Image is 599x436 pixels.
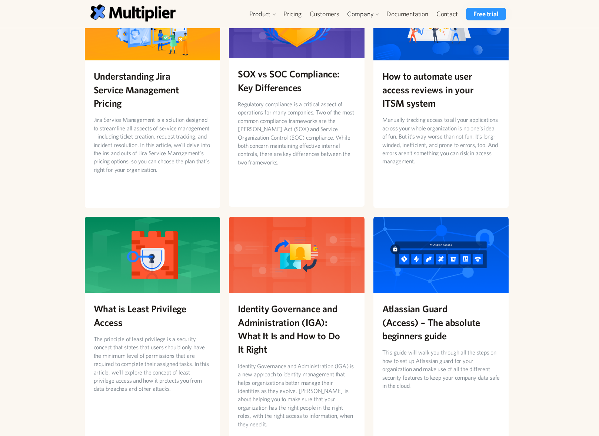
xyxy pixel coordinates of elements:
[246,8,279,20] div: Product
[249,10,270,19] div: Product
[238,100,356,166] p: Regulatory compliance is a critical aspect of operations for many companies. Two of the most comm...
[85,217,220,293] img: What is Least Privilege Access
[238,302,356,356] h2: Identity Governance and Administration (IGA): What It Is and How to Do It Right
[382,116,500,165] p: Manually tracking access to all your applications across your whole organization is no one’s idea...
[382,302,500,342] h2: Atlassian Guard (Access) – The absolute beginners guide
[373,217,509,293] img: Atlassian Guard (Access) – The absolute beginners guide
[94,116,212,174] p: Jira Service Management is a solution designed to streamline all aspects of service management – ...
[229,217,365,293] img: Identity Governance and Administration (IGA): What It Is and How to Do It Right
[347,10,374,19] div: Company
[466,8,506,20] a: Free trial
[343,8,383,20] div: Company
[279,8,306,20] a: Pricing
[238,67,356,94] h2: SOX vs SOC Compliance: Key Differences
[94,335,212,393] p: The principle of least privilege is a security concept that states that users should only have th...
[238,362,356,428] p: Identity Governance and Administration (IGA) is a new approach to identity management that helps ...
[382,69,500,110] h2: How to automate user access reviews in your ITSM system
[306,8,343,20] a: Customers
[432,8,462,20] a: Contact
[382,8,432,20] a: Documentation
[382,348,500,390] p: This guide will walk you through all the steps on how to set up Atlassian guard for your organiza...
[94,69,212,110] h2: Understanding Jira Service Management Pricing
[94,302,212,329] h2: What is Least Privilege Access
